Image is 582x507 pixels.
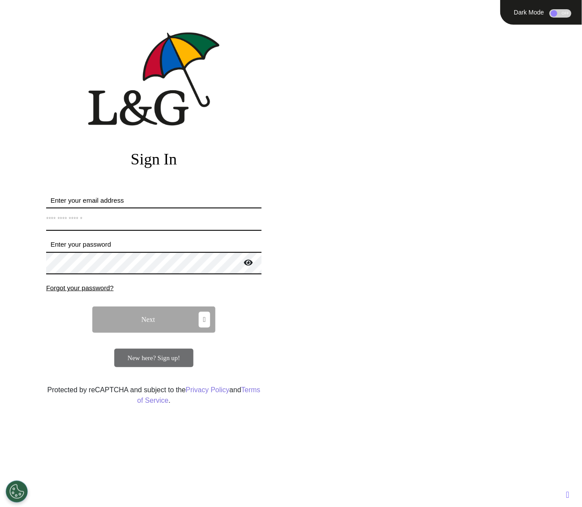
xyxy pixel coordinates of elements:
[511,9,547,15] div: Dark Mode
[88,32,220,126] img: company logo
[325,77,582,102] div: TRANSFORM.
[46,284,113,292] span: Forgot your password?
[92,306,215,333] button: Next
[142,316,155,323] span: Next
[46,196,262,206] label: Enter your email address
[46,240,262,250] label: Enter your password
[127,354,180,361] span: New here? Sign up!
[46,150,262,169] h2: Sign In
[6,481,28,503] button: Open Preferences
[325,26,582,51] div: ENGAGE.
[325,51,582,77] div: EMPOWER.
[549,9,571,18] div: OFF
[46,385,262,406] div: Protected by reCAPTCHA and subject to the and .
[186,386,229,394] a: Privacy Policy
